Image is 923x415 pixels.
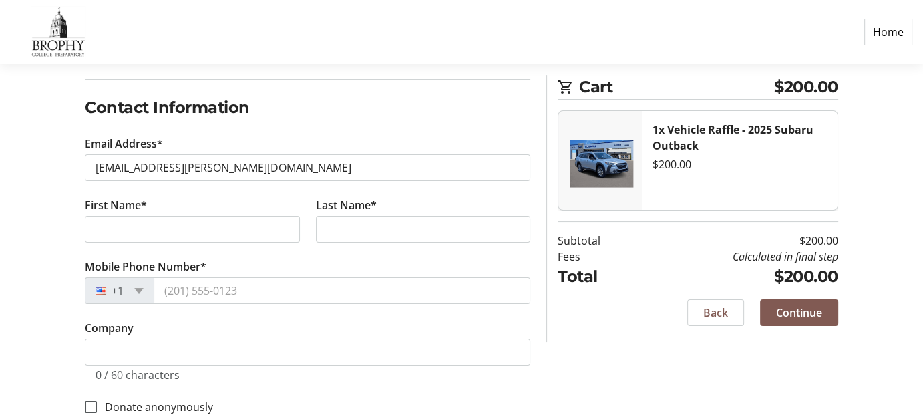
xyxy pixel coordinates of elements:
[638,249,838,265] td: Calculated in final step
[558,111,642,210] img: Vehicle Raffle - 2025 Subaru Outback
[558,249,638,265] td: Fees
[85,136,163,152] label: Email Address*
[558,233,638,249] td: Subtotal
[774,75,838,99] span: $200.00
[703,305,728,321] span: Back
[638,233,838,249] td: $200.00
[760,299,838,326] button: Continue
[776,305,822,321] span: Continue
[96,368,180,382] tr-character-limit: 0 / 60 characters
[316,197,377,213] label: Last Name*
[97,399,213,415] label: Donate anonymously
[864,19,912,45] a: Home
[85,259,206,275] label: Mobile Phone Number*
[85,320,134,336] label: Company
[579,75,774,99] span: Cart
[85,197,147,213] label: First Name*
[11,5,106,59] img: Brophy College Preparatory 's Logo
[154,277,530,304] input: (201) 555-0123
[653,156,827,172] div: $200.00
[85,96,530,120] h2: Contact Information
[638,265,838,289] td: $200.00
[687,299,744,326] button: Back
[653,122,813,153] strong: 1x Vehicle Raffle - 2025 Subaru Outback
[558,265,638,289] td: Total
